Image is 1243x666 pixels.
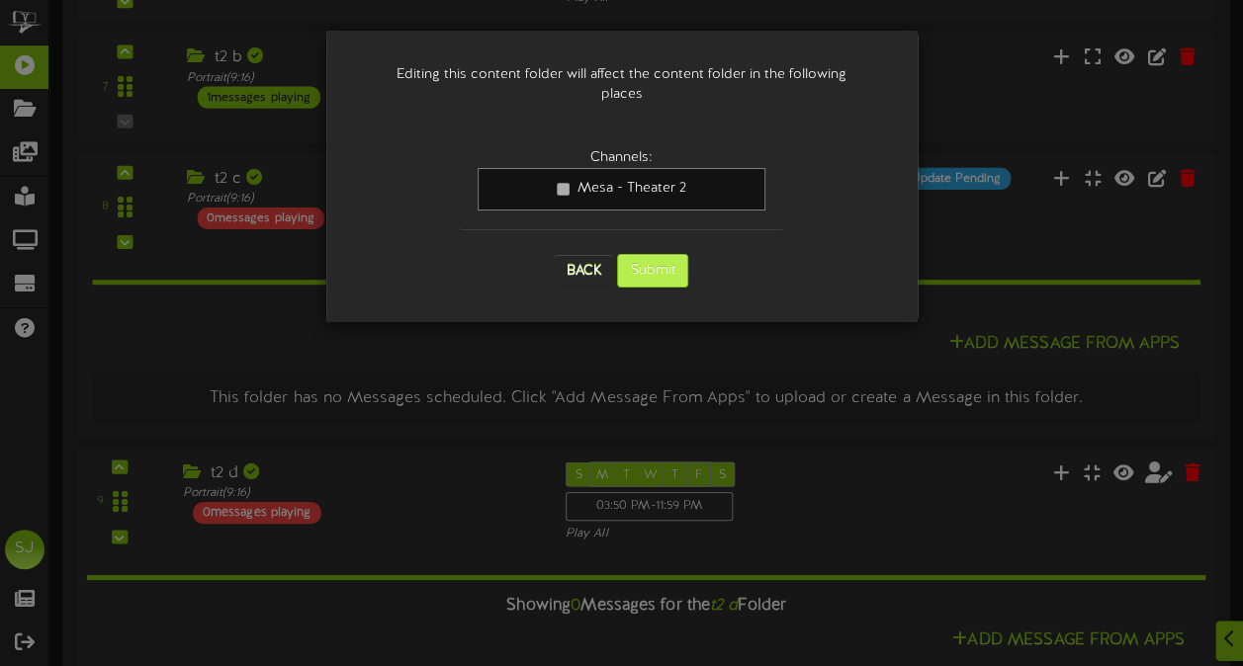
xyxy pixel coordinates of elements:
div: Editing this content folder will affect the content folder in the following places [356,45,888,125]
button: Submit [617,254,688,288]
input: Mesa - Theater 2 [557,183,570,196]
button: Back [554,255,613,287]
div: Channels: [478,148,765,168]
span: Mesa - Theater 2 [577,181,685,196]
